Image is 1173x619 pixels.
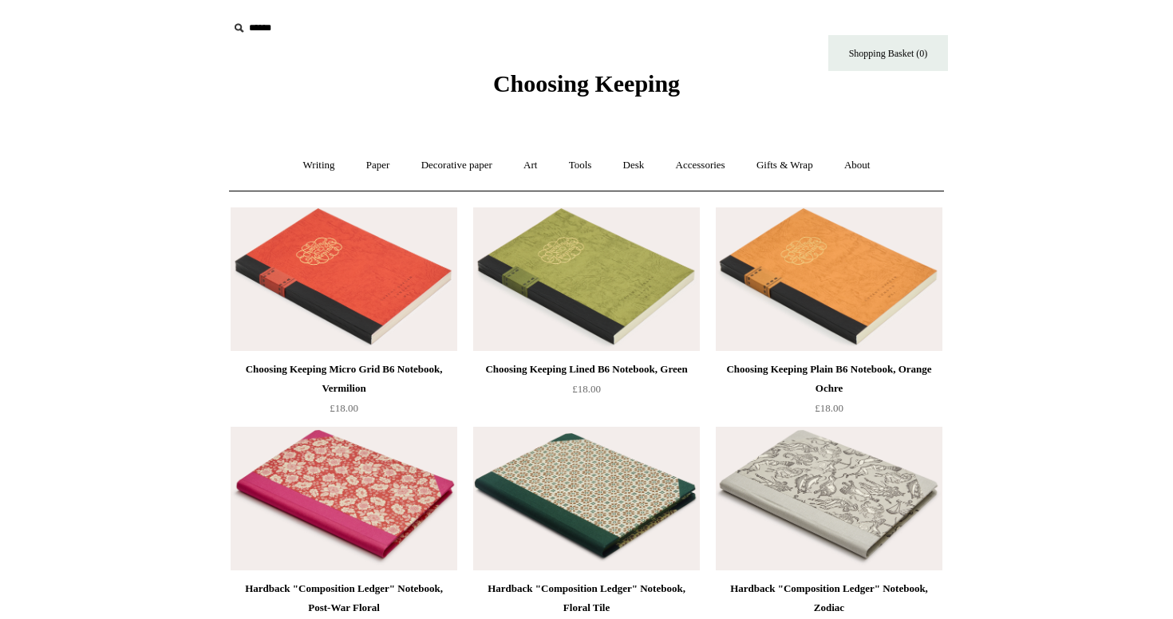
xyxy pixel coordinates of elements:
[555,144,606,187] a: Tools
[473,427,700,570] a: Hardback "Composition Ledger" Notebook, Floral Tile Hardback "Composition Ledger" Notebook, Flora...
[742,144,827,187] a: Gifts & Wrap
[477,360,696,379] div: Choosing Keeping Lined B6 Notebook, Green
[477,579,696,617] div: Hardback "Composition Ledger" Notebook, Floral Tile
[407,144,507,187] a: Decorative paper
[330,402,358,414] span: £18.00
[716,207,942,351] img: Choosing Keeping Plain B6 Notebook, Orange Ochre
[352,144,405,187] a: Paper
[231,207,457,351] a: Choosing Keeping Micro Grid B6 Notebook, Vermilion Choosing Keeping Micro Grid B6 Notebook, Vermi...
[231,427,457,570] a: Hardback "Composition Ledger" Notebook, Post-War Floral Hardback "Composition Ledger" Notebook, P...
[473,207,700,351] a: Choosing Keeping Lined B6 Notebook, Green Choosing Keeping Lined B6 Notebook, Green
[830,144,885,187] a: About
[235,579,453,617] div: Hardback "Composition Ledger" Notebook, Post-War Floral
[720,360,938,398] div: Choosing Keeping Plain B6 Notebook, Orange Ochre
[572,383,601,395] span: £18.00
[493,83,680,94] a: Choosing Keeping
[493,70,680,97] span: Choosing Keeping
[609,144,659,187] a: Desk
[473,207,700,351] img: Choosing Keeping Lined B6 Notebook, Green
[473,427,700,570] img: Hardback "Composition Ledger" Notebook, Floral Tile
[231,427,457,570] img: Hardback "Composition Ledger" Notebook, Post-War Floral
[716,427,942,570] img: Hardback "Composition Ledger" Notebook, Zodiac
[720,579,938,617] div: Hardback "Composition Ledger" Notebook, Zodiac
[716,427,942,570] a: Hardback "Composition Ledger" Notebook, Zodiac Hardback "Composition Ledger" Notebook, Zodiac
[235,360,453,398] div: Choosing Keeping Micro Grid B6 Notebook, Vermilion
[815,402,843,414] span: £18.00
[231,360,457,425] a: Choosing Keeping Micro Grid B6 Notebook, Vermilion £18.00
[231,207,457,351] img: Choosing Keeping Micro Grid B6 Notebook, Vermilion
[509,144,551,187] a: Art
[828,35,948,71] a: Shopping Basket (0)
[716,207,942,351] a: Choosing Keeping Plain B6 Notebook, Orange Ochre Choosing Keeping Plain B6 Notebook, Orange Ochre
[473,360,700,425] a: Choosing Keeping Lined B6 Notebook, Green £18.00
[716,360,942,425] a: Choosing Keeping Plain B6 Notebook, Orange Ochre £18.00
[289,144,350,187] a: Writing
[662,144,740,187] a: Accessories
